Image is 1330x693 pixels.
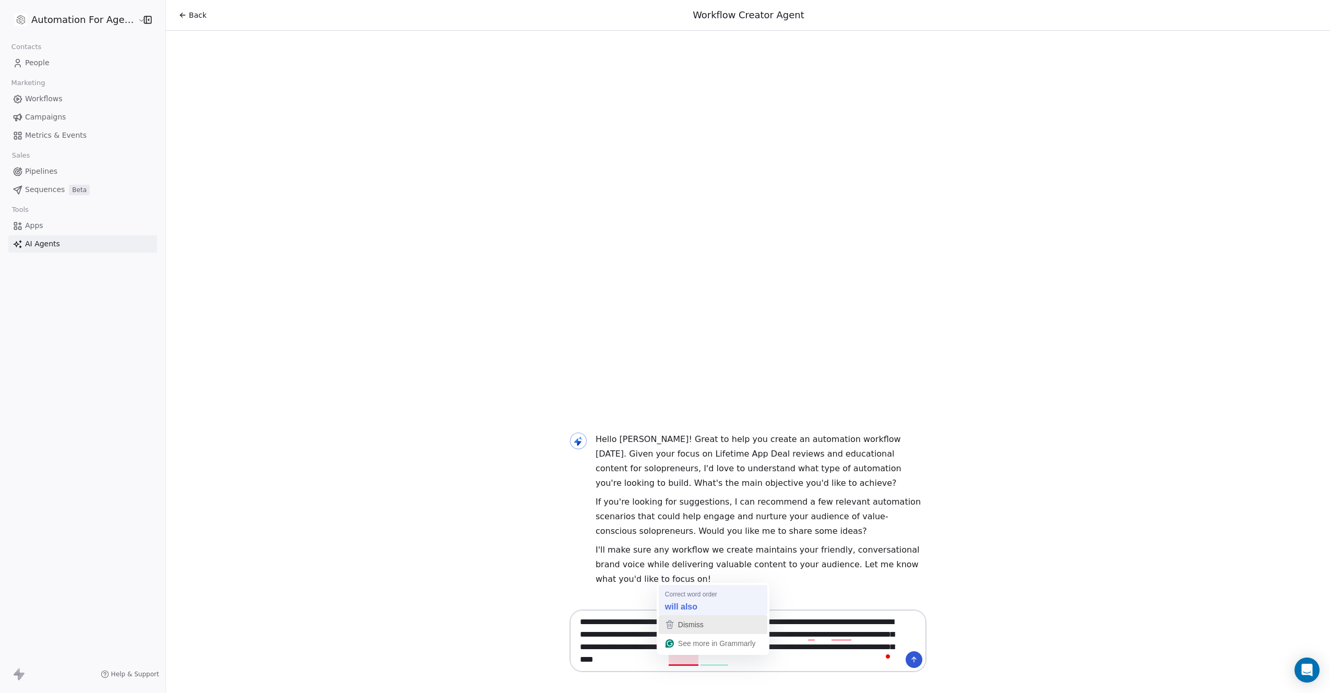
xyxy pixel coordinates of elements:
[25,220,43,231] span: Apps
[596,543,927,587] p: I'll make sure any workflow we create maintains your friendly, conversational brand voice while d...
[25,112,66,123] span: Campaigns
[8,127,157,144] a: Metrics & Events
[8,54,157,71] a: People
[7,202,33,218] span: Tools
[25,184,65,195] span: Sequences
[1295,658,1320,683] div: Open Intercom Messenger
[15,14,27,26] img: black.png
[8,217,157,234] a: Apps
[8,181,157,198] a: SequencesBeta
[25,130,87,141] span: Metrics & Events
[8,235,157,253] a: AI Agents
[7,75,50,91] span: Marketing
[25,238,60,249] span: AI Agents
[7,39,46,55] span: Contacts
[8,90,157,107] a: Workflows
[25,93,63,104] span: Workflows
[693,9,804,20] span: Workflow Creator Agent
[8,163,157,180] a: Pipelines
[189,10,207,20] span: Back
[596,432,927,491] p: Hello [PERSON_NAME]! Great to help you create an automation workflow [DATE]. Given your focus on ...
[31,13,135,27] span: Automation For Agencies
[25,166,57,177] span: Pipelines
[596,495,927,539] p: If you're looking for suggestions, I can recommend a few relevant automation scenarios that could...
[111,670,159,678] span: Help & Support
[8,109,157,126] a: Campaigns
[574,612,901,670] textarea: To enrich screen reader interactions, please activate Accessibility in Grammarly extension settings
[25,57,50,68] span: People
[7,148,34,163] span: Sales
[13,11,131,29] button: Automation For Agencies
[101,670,159,678] a: Help & Support
[69,185,90,195] span: Beta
